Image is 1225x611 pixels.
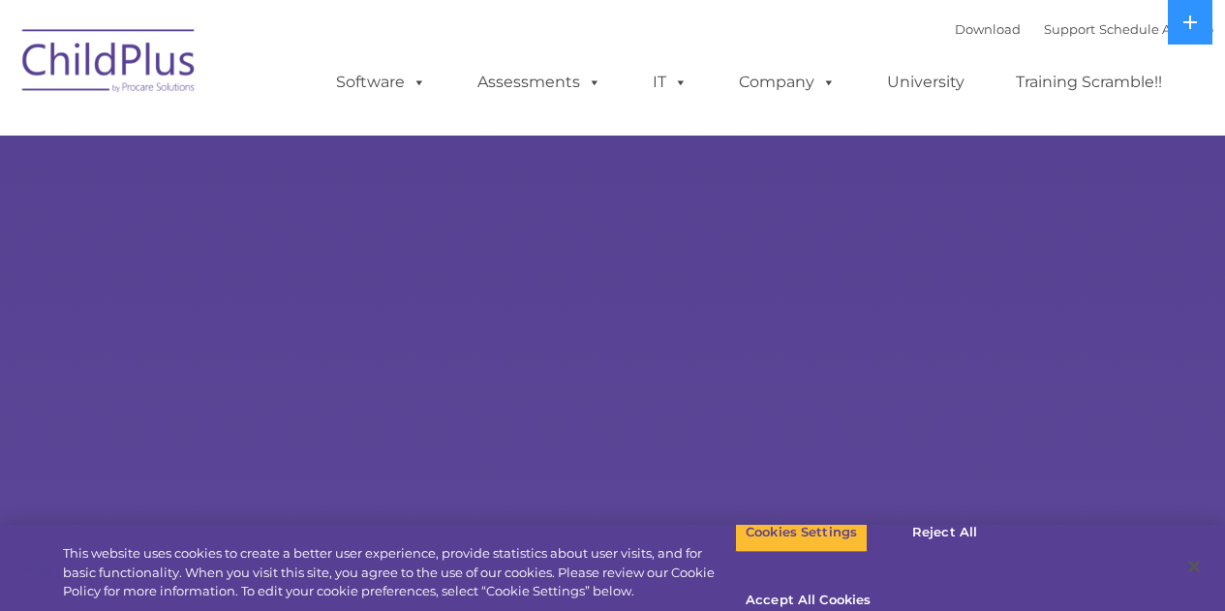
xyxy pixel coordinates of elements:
[458,63,621,102] a: Assessments
[1099,21,1213,37] a: Schedule A Demo
[1044,21,1095,37] a: Support
[955,21,1021,37] a: Download
[317,63,445,102] a: Software
[996,63,1181,102] a: Training Scramble!!
[884,512,1005,553] button: Reject All
[633,63,707,102] a: IT
[955,21,1213,37] font: |
[13,15,206,112] img: ChildPlus by Procare Solutions
[868,63,984,102] a: University
[720,63,855,102] a: Company
[735,512,868,553] button: Cookies Settings
[1173,545,1215,588] button: Close
[63,544,735,601] div: This website uses cookies to create a better user experience, provide statistics about user visit...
